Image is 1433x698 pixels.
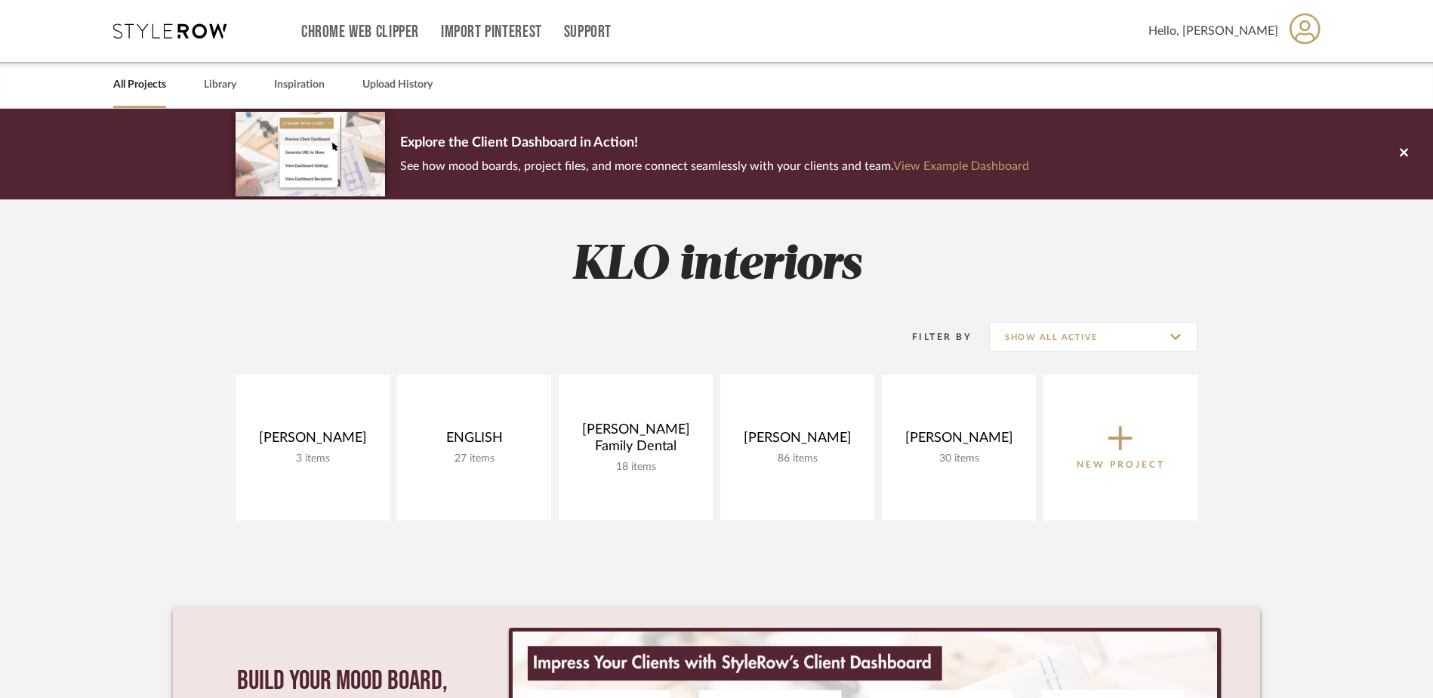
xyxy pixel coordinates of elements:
img: d5d033c5-7b12-40c2-a960-1ecee1989c38.png [236,112,385,196]
div: 27 items [409,452,539,465]
a: Inspiration [274,75,325,95]
div: ENGLISH [409,430,539,452]
a: Library [204,75,236,95]
div: 18 items [571,461,701,474]
div: [PERSON_NAME] Family Dental [571,422,701,461]
div: [PERSON_NAME] [248,430,378,452]
button: New Project [1043,375,1197,520]
p: New Project [1077,457,1165,472]
a: Support [564,26,612,39]
div: 3 items [248,452,378,465]
div: [PERSON_NAME] [894,430,1024,452]
div: Filter By [892,329,972,344]
a: Import Pinterest [441,26,542,39]
div: 30 items [894,452,1024,465]
p: See how mood boards, project files, and more connect seamlessly with your clients and team. [400,156,1029,177]
a: Chrome Web Clipper [301,26,419,39]
div: 86 items [732,452,862,465]
span: Hello, [PERSON_NAME] [1148,22,1278,40]
a: Upload History [362,75,433,95]
p: Explore the Client Dashboard in Action! [400,131,1029,156]
a: View Example Dashboard [893,160,1029,172]
a: All Projects [113,75,166,95]
h2: KLO interiors [173,237,1260,294]
div: [PERSON_NAME] [732,430,862,452]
